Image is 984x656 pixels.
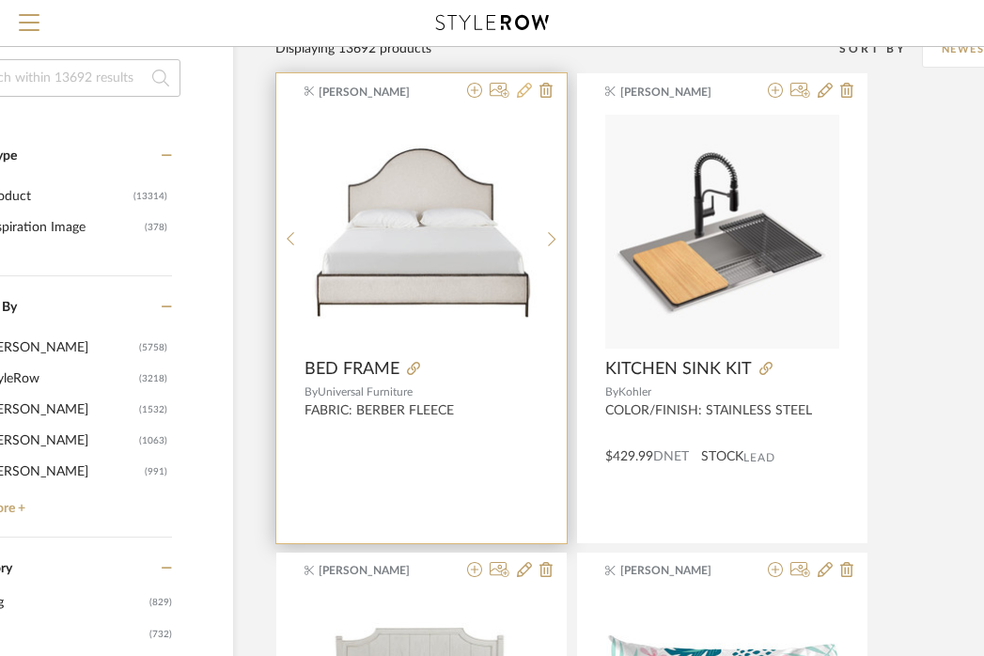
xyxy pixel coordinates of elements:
span: BED FRAME [305,359,399,380]
span: By [605,386,618,398]
div: 0 [305,114,538,349]
img: KITCHEN SINK KIT [605,115,839,349]
span: $429.99 [605,450,653,463]
div: (991) [145,457,167,487]
div: (13314) [133,181,167,211]
div: Displaying 13692 products [275,39,431,59]
div: (5758) [139,333,167,363]
div: (1532) [139,395,167,425]
span: STOCK [701,447,743,467]
div: (378) [145,212,167,242]
img: BED FRAME [305,144,538,319]
span: Kohler [618,386,651,398]
span: [PERSON_NAME] [620,562,739,579]
span: Lead [743,451,775,464]
div: COLOR/FINISH: STAINLESS STEEL [605,403,839,435]
span: KITCHEN SINK KIT [605,359,752,380]
span: Universal Furniture [318,386,413,398]
div: Sort By [839,39,922,58]
button: Close [191,12,228,50]
span: DNET [653,450,689,463]
span: (732) [149,619,172,649]
div: (3218) [139,364,167,394]
span: By [305,386,318,398]
span: (829) [149,587,172,617]
span: [PERSON_NAME] [319,562,437,579]
div: (1063) [139,426,167,456]
div: FABRIC: BERBER FLEECE [305,403,539,435]
span: [PERSON_NAME] [319,84,437,101]
span: [PERSON_NAME] [620,84,739,101]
